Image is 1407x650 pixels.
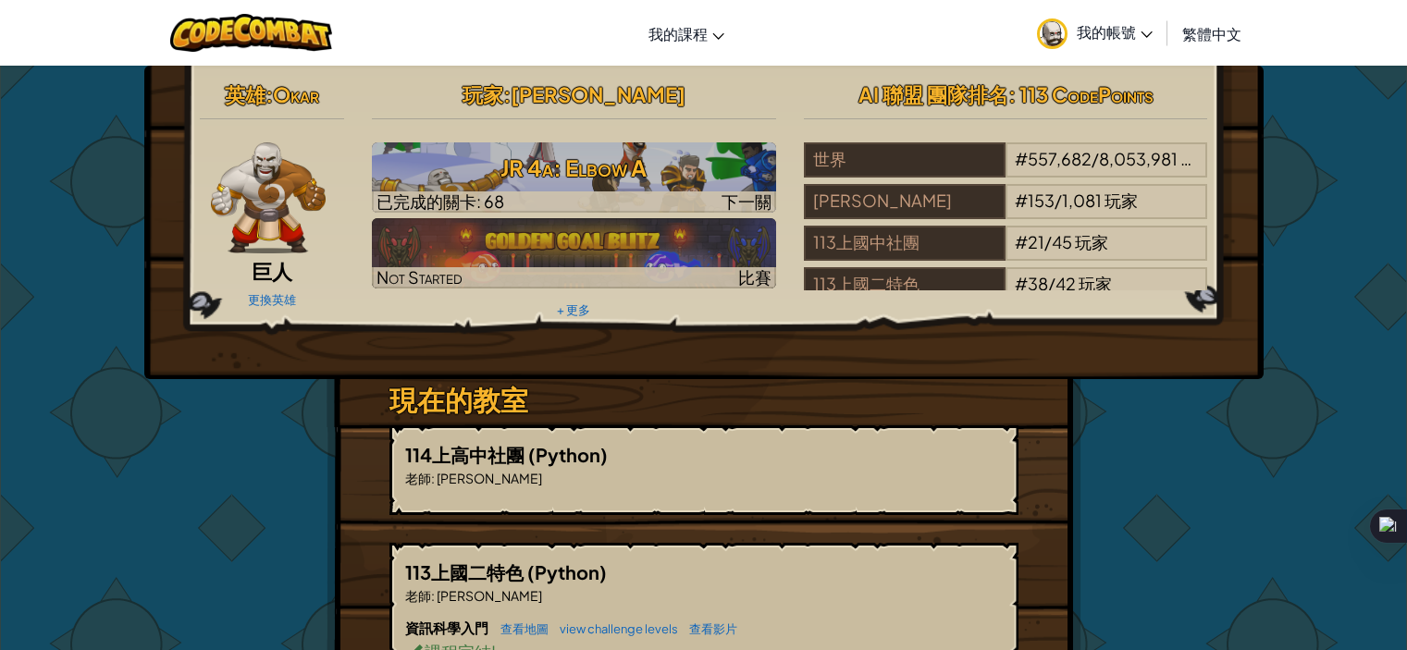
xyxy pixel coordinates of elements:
div: 113上國中社團 [804,226,1006,261]
span: 繁體中文 [1182,24,1241,43]
span: 153 [1028,190,1055,211]
span: 8,053,981 [1099,148,1178,169]
img: CodeCombat logo [170,14,332,52]
h3: JR 4a: Elbow A [372,147,776,189]
div: 世界 [804,142,1006,178]
span: (Python) [527,560,607,583]
span: 玩家 [1180,148,1214,169]
a: [PERSON_NAME]#153/1,081玩家 [804,202,1208,223]
a: 查看影片 [680,621,737,636]
a: 113上國中社團#21/45玩家 [804,243,1208,264]
span: 巨人 [252,258,292,284]
span: [PERSON_NAME] [511,81,685,107]
a: 繁體中文 [1173,8,1251,58]
a: 113上國二特色#38/42玩家 [804,285,1208,306]
span: / [1055,190,1062,211]
span: 玩家 [1079,273,1112,294]
a: 下一關 [372,142,776,213]
span: : [431,587,435,604]
span: / [1092,148,1099,169]
span: : [265,81,273,107]
span: / [1044,231,1052,252]
span: # [1015,190,1028,211]
span: # [1015,231,1028,252]
span: Okar [273,81,319,107]
div: 113上國二特色 [804,267,1006,302]
a: view challenge levels [550,621,678,636]
div: [PERSON_NAME] [804,184,1006,219]
img: Golden Goal [372,218,776,288]
span: 資訊科學入門 [405,619,491,636]
span: 38 [1028,273,1048,294]
span: [PERSON_NAME] [435,587,542,604]
span: 42 [1055,273,1076,294]
a: 我的課程 [639,8,734,58]
span: Not Started [376,266,463,288]
span: 玩家 [1105,190,1138,211]
img: JR 4a: Elbow A [372,142,776,213]
a: 更換英雄 [248,292,296,307]
span: 557,682 [1028,148,1092,169]
span: 英雄 [225,81,265,107]
span: 下一關 [722,190,771,212]
a: + 更多 [557,302,590,317]
span: / [1048,273,1055,294]
a: 查看地圖 [491,621,549,636]
a: 我的帳號 [1028,4,1162,62]
span: 老師 [405,587,431,604]
span: 我的帳號 [1077,22,1153,42]
span: : 113 CodePoints [1008,81,1154,107]
span: 1,081 [1062,190,1102,211]
span: # [1015,148,1028,169]
a: 世界#557,682/8,053,981玩家 [804,160,1208,181]
span: 已完成的關卡: 68 [376,190,504,212]
span: 玩家 [463,81,503,107]
span: 玩家 [1075,231,1108,252]
span: 113上國二特色 [405,560,527,583]
span: 老師 [405,470,431,486]
span: 比賽 [738,266,771,288]
img: avatar [1037,18,1068,49]
span: 45 [1052,231,1072,252]
span: (Python) [528,443,608,466]
span: # [1015,273,1028,294]
span: [PERSON_NAME] [435,470,542,486]
a: Not Started比賽 [372,218,776,288]
span: 21 [1028,231,1044,252]
span: : [431,470,435,486]
span: 114上高中社團 [405,443,528,466]
h3: 現在的教室 [389,379,1018,421]
img: goliath-pose.png [211,142,327,253]
span: : [503,81,511,107]
span: 我的課程 [648,24,708,43]
span: AI 聯盟 團隊排名 [858,81,1008,107]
